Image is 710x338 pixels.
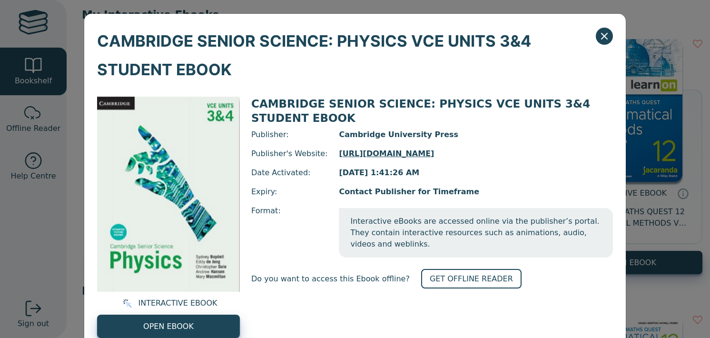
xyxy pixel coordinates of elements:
[339,129,613,140] span: Cambridge University Press
[251,98,590,124] span: CAMBRIDGE SENIOR SCIENCE: PHYSICS VCE UNITS 3&4 STUDENT EBOOK
[97,97,240,292] img: f03c2d27-3d67-4d3a-9639-a1f02459b352.png
[143,321,194,332] span: OPEN EBOOK
[138,298,217,309] span: INTERACTIVE EBOOK
[596,28,613,45] button: Close
[339,167,613,179] span: [DATE] 1:41:26 AM
[251,269,613,288] div: Do you want to access this Ebook offline?
[251,129,327,140] span: Publisher:
[97,27,596,84] span: CAMBRIDGE SENIOR SCIENCE: PHYSICS VCE UNITS 3&4 STUDENT EBOOK
[251,205,327,258] span: Format:
[251,186,327,198] span: Expiry:
[421,269,522,288] a: GET OFFLINE READER
[339,148,613,159] a: [URL][DOMAIN_NAME]
[339,186,613,198] span: Contact Publisher for Timeframe
[251,167,327,179] span: Date Activated:
[120,298,132,309] img: interactive.svg
[251,148,327,159] span: Publisher's Website:
[339,208,613,258] span: Interactive eBooks are accessed online via the publisher’s portal. They contain interactive resou...
[97,315,240,338] a: OPEN EBOOK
